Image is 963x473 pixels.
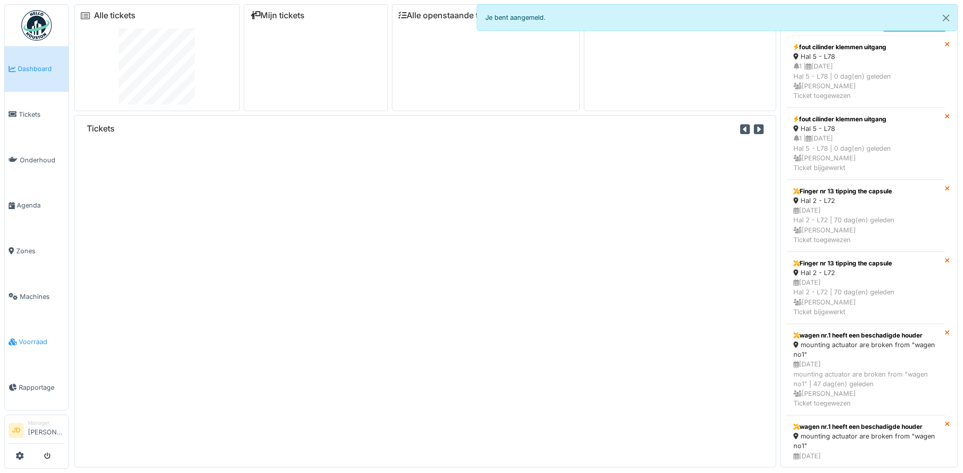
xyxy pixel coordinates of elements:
a: Dashboard [5,46,69,92]
span: Machines [20,292,64,301]
div: mounting actuator are broken from "wagen no1" [793,431,938,451]
a: Machines [5,274,69,319]
a: wagen nr.1 heeft een beschadigde houder mounting actuator are broken from "wagen no1" [DATE]mount... [787,324,945,415]
a: Tickets [5,92,69,138]
div: Finger nr 13 tipping the capsule [793,187,938,196]
div: 1 | [DATE] Hal 5 - L78 | 0 dag(en) geleden [PERSON_NAME] Ticket toegewezen [793,61,938,100]
li: JD [9,423,24,438]
button: Close [935,5,957,31]
span: Agenda [17,200,64,210]
a: Alle openstaande taken [399,11,497,20]
a: Voorraad [5,319,69,365]
a: fout cilinder klemmen uitgang Hal 5 - L78 1 |[DATE]Hal 5 - L78 | 0 dag(en) geleden [PERSON_NAME]T... [787,36,945,108]
div: mounting actuator are broken from "wagen no1" [793,340,938,359]
div: 1 | [DATE] Hal 5 - L78 | 0 dag(en) geleden [PERSON_NAME] Ticket bijgewerkt [793,133,938,173]
div: [DATE] Hal 2 - L72 | 70 dag(en) geleden [PERSON_NAME] Ticket bijgewerkt [793,278,938,317]
div: Hal 5 - L78 [793,124,938,133]
a: Rapportage [5,365,69,411]
div: Finger nr 13 tipping the capsule [793,259,938,268]
a: Agenda [5,183,69,228]
a: Zones [5,228,69,274]
div: fout cilinder klemmen uitgang [793,43,938,52]
div: wagen nr.1 heeft een beschadigde houder [793,422,938,431]
li: [PERSON_NAME] [28,419,64,441]
span: Zones [16,246,64,256]
a: Onderhoud [5,137,69,183]
div: wagen nr.1 heeft een beschadigde houder [793,331,938,340]
a: fout cilinder klemmen uitgang Hal 5 - L78 1 |[DATE]Hal 5 - L78 | 0 dag(en) geleden [PERSON_NAME]T... [787,108,945,180]
span: Rapportage [19,383,64,392]
a: Mijn tickets [250,11,305,20]
a: Finger nr 13 tipping the capsule Hal 2 - L72 [DATE]Hal 2 - L72 | 70 dag(en) geleden [PERSON_NAME]... [787,252,945,324]
div: Hal 2 - L72 [793,268,938,278]
div: [DATE] mounting actuator are broken from "wagen no1" | 47 dag(en) geleden [PERSON_NAME] Ticket to... [793,359,938,408]
span: Tickets [19,110,64,119]
span: Voorraad [19,337,64,347]
div: fout cilinder klemmen uitgang [793,115,938,124]
div: [DATE] Hal 2 - L72 | 70 dag(en) geleden [PERSON_NAME] Ticket toegewezen [793,206,938,245]
div: Manager [28,419,64,427]
img: Badge_color-CXgf-gQk.svg [21,10,52,41]
div: Hal 2 - L72 [793,196,938,206]
a: Alle tickets [94,11,136,20]
span: Dashboard [18,64,64,74]
a: Finger nr 13 tipping the capsule Hal 2 - L72 [DATE]Hal 2 - L72 | 70 dag(en) geleden [PERSON_NAME]... [787,180,945,252]
div: Hal 5 - L78 [793,52,938,61]
h6: Tickets [87,124,115,133]
span: Onderhoud [20,155,64,165]
a: JD Manager[PERSON_NAME] [9,419,64,444]
div: Je bent aangemeld. [477,4,958,31]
